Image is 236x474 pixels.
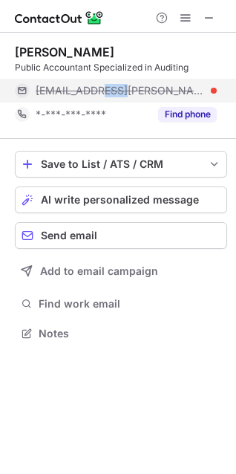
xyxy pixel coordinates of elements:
span: Add to email campaign [40,265,158,277]
img: ContactOut v5.3.10 [15,9,104,27]
div: Save to List / ATS / CRM [41,158,201,170]
span: Find work email [39,297,221,311]
span: Notes [39,327,221,340]
button: Reveal Button [158,107,217,122]
div: [PERSON_NAME] [15,45,114,59]
button: Notes [15,323,227,344]
button: Find work email [15,293,227,314]
button: AI write personalized message [15,186,227,213]
span: [EMAIL_ADDRESS][PERSON_NAME][DOMAIN_NAME] [36,84,206,97]
div: Public Accountant Specialized in Auditing [15,61,227,74]
button: save-profile-one-click [15,151,227,178]
span: Send email [41,230,97,241]
button: Send email [15,222,227,249]
button: Add to email campaign [15,258,227,285]
span: AI write personalized message [41,194,199,206]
